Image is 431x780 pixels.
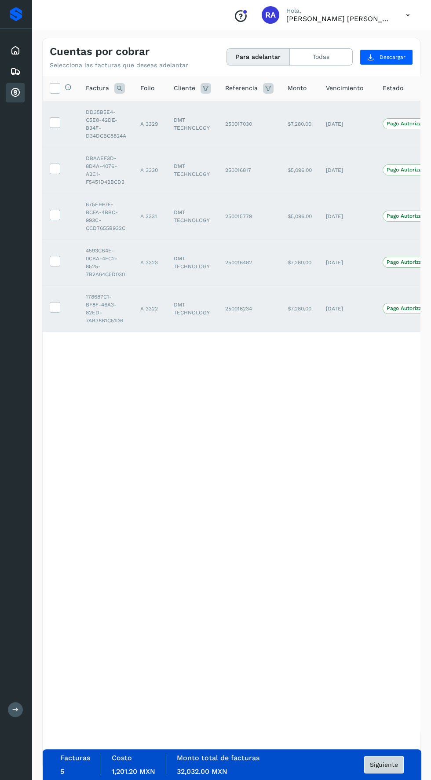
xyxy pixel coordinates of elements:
label: Costo [112,754,132,762]
td: 250016234 [218,285,281,332]
td: $5,096.00 [281,147,319,193]
span: 1,201.20 MXN [112,767,155,776]
td: DMT TECHNOLOGY [167,239,218,285]
td: [DATE] [319,101,376,147]
td: 250015779 [218,193,281,239]
td: A 3322 [133,285,167,332]
p: Selecciona las facturas que deseas adelantar [50,62,188,69]
td: 250017030 [218,101,281,147]
button: Descargar [360,49,413,65]
td: A 3323 [133,239,167,285]
td: DD35B5E4-C5E8-42DE-B34F-D34DCBC8824A [79,101,133,147]
div: Embarques [6,62,25,81]
span: Factura [86,84,109,93]
td: [DATE] [319,193,376,239]
td: $7,280.00 [281,239,319,285]
td: 675E997E-BCFA-4BBC-993C-CCD7655B932C [79,193,133,239]
td: 250016817 [218,147,281,193]
td: DBAAEF3D-8D4A-4076-A2C1-F5451D42BCD3 [79,147,133,193]
p: Hola, [286,7,392,15]
span: Folio [140,84,154,93]
td: DMT TECHNOLOGY [167,147,218,193]
td: A 3329 [133,101,167,147]
td: [DATE] [319,239,376,285]
div: Cuentas por cobrar [6,83,25,102]
h4: Cuentas por cobrar [50,45,150,58]
button: Todas [290,49,352,65]
td: [DATE] [319,285,376,332]
td: 250016482 [218,239,281,285]
td: A 3331 [133,193,167,239]
td: $7,280.00 [281,285,319,332]
td: DMT TECHNOLOGY [167,101,218,147]
span: 5 [60,767,64,776]
button: Siguiente [364,756,404,773]
span: Estado [383,84,403,93]
span: 32,032.00 MXN [177,767,227,776]
td: 4593CB4E-0CBA-4FC2-8525-7B2A64C5D030 [79,239,133,285]
label: Facturas [60,754,90,762]
p: Pago Autorizado [387,213,428,219]
p: Pago Autorizado [387,305,428,311]
p: Pago Autorizado [387,167,428,173]
span: Referencia [225,84,258,93]
td: [DATE] [319,147,376,193]
button: Para adelantar [227,49,290,65]
span: Siguiente [370,762,398,768]
label: Monto total de facturas [177,754,259,762]
td: DMT TECHNOLOGY [167,285,218,332]
td: 178687C1-BF8F-46A3-82ED-7AB38B1C51D6 [79,285,133,332]
p: Pago Autorizado [387,259,428,265]
span: Monto [288,84,307,93]
td: DMT TECHNOLOGY [167,193,218,239]
span: Descargar [380,53,405,61]
td: A 3330 [133,147,167,193]
p: Pago Autorizado [387,120,428,127]
div: Inicio [6,41,25,60]
p: Raphael Argenis Rubio Becerril [286,15,392,23]
td: $5,096.00 [281,193,319,239]
span: Cliente [174,84,195,93]
span: Vencimiento [326,84,363,93]
td: $7,280.00 [281,101,319,147]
